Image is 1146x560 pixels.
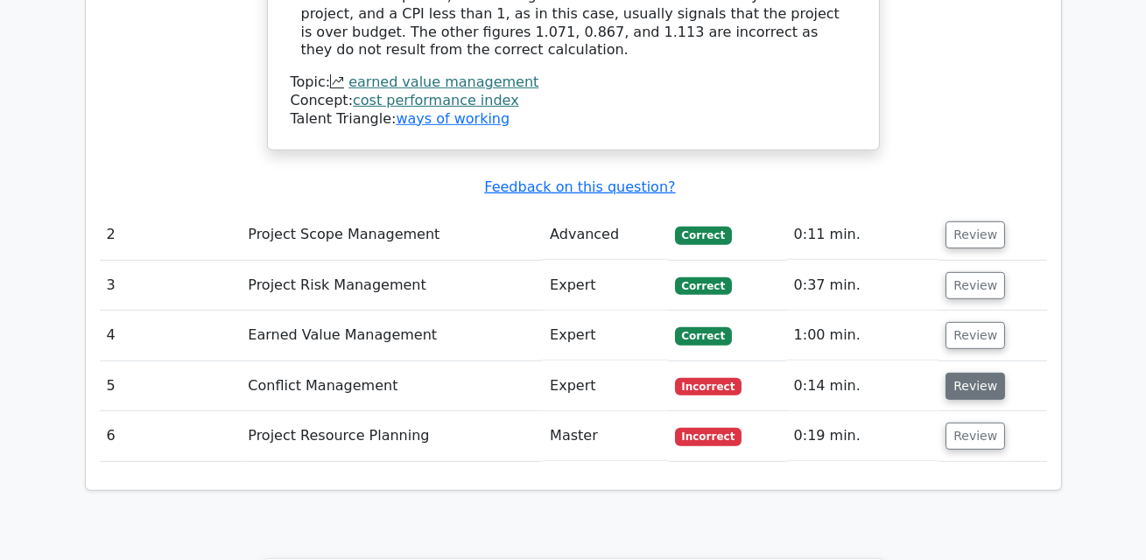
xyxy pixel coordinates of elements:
td: 0:14 min. [787,361,939,411]
button: Review [946,423,1005,450]
td: 2 [100,210,242,260]
a: earned value management [348,73,538,90]
td: Expert [543,361,667,411]
span: Correct [675,277,732,295]
td: 3 [100,261,242,311]
span: Incorrect [675,378,742,395]
td: Advanced [543,210,667,260]
span: Correct [675,327,732,345]
button: Review [946,373,1005,400]
td: Project Risk Management [241,261,543,311]
td: 0:11 min. [787,210,939,260]
span: Correct [675,227,732,244]
td: Project Scope Management [241,210,543,260]
div: Topic: [291,73,856,92]
span: Incorrect [675,428,742,445]
td: 1:00 min. [787,311,939,360]
td: Project Resource Planning [241,411,543,461]
a: Feedback on this question? [484,178,675,195]
button: Review [946,322,1005,349]
td: 0:19 min. [787,411,939,461]
td: Master [543,411,667,461]
td: Expert [543,311,667,360]
td: 6 [100,411,242,461]
td: Expert [543,261,667,311]
button: Review [946,272,1005,299]
a: ways of working [396,110,510,127]
td: Conflict Management [241,361,543,411]
td: 0:37 min. [787,261,939,311]
a: cost performance index [353,92,519,108]
td: Earned Value Management [241,311,543,360]
td: 5 [100,361,242,411]
td: 4 [100,311,242,360]
div: Talent Triangle: [291,73,856,128]
button: Review [946,221,1005,248]
div: Concept: [291,92,856,110]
